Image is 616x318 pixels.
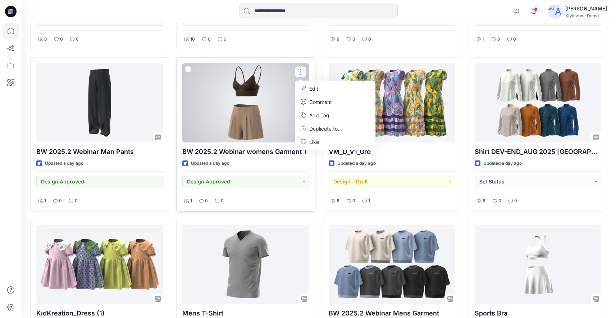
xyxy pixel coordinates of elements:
button: Add Tag [296,109,374,122]
a: Mens T-Shirt [182,225,309,304]
p: 0 [352,197,355,205]
p: 9 [337,36,339,43]
p: 0 [75,197,78,205]
p: 0 [76,36,79,43]
p: VM_D_V1_Grd [329,147,455,157]
p: Edit [309,85,318,92]
p: 0 [352,36,355,43]
p: Updated a day ago [337,160,376,167]
p: 1 [368,197,370,205]
p: 0 [514,197,517,205]
p: 0 [221,197,224,205]
p: 1 [190,197,192,205]
p: Like [309,138,319,146]
p: 0 [59,197,62,205]
p: Updated a day ago [483,160,522,167]
img: avatar [548,4,562,19]
p: 10 [190,36,195,43]
p: 1 [483,36,484,43]
p: 0 [368,36,371,43]
a: KidKreation_Dress (1) [36,225,163,304]
a: Edit [296,82,374,95]
div: Stylezone Demo [565,13,607,18]
p: Updated a day ago [191,160,229,167]
a: BW 2025.2 Webinar Mens Garment [329,225,455,304]
p: 1 [44,197,46,205]
p: 8 [483,197,485,205]
p: 0 [498,197,501,205]
p: 0 [513,36,516,43]
p: Shirt DEV-END_AUG 2025 [GEOGRAPHIC_DATA] [475,147,601,157]
p: 0 [205,197,208,205]
p: BW 2025.2 Webinar womens Garment 1 [182,147,309,157]
p: 6 [337,197,339,205]
p: BW 2025.2 Webinar Man Pants [36,147,163,157]
a: BW 2025.2 Webinar womens Garment 1 [182,63,309,142]
p: 0 [497,36,500,43]
p: 0 [60,36,63,43]
p: 0 [224,36,227,43]
p: Duplicate to... [309,125,342,132]
div: [PERSON_NAME] [565,4,607,13]
a: Shirt DEV-END_AUG 2025 Segev [475,63,601,142]
p: Comment [309,98,332,106]
p: 0 [208,36,211,43]
a: VM_D_V1_Grd [329,63,455,142]
p: Updated a day ago [45,160,83,167]
a: BW 2025.2 Webinar Man Pants [36,63,163,142]
a: Sports Bra [475,225,601,304]
p: 8 [44,36,47,43]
